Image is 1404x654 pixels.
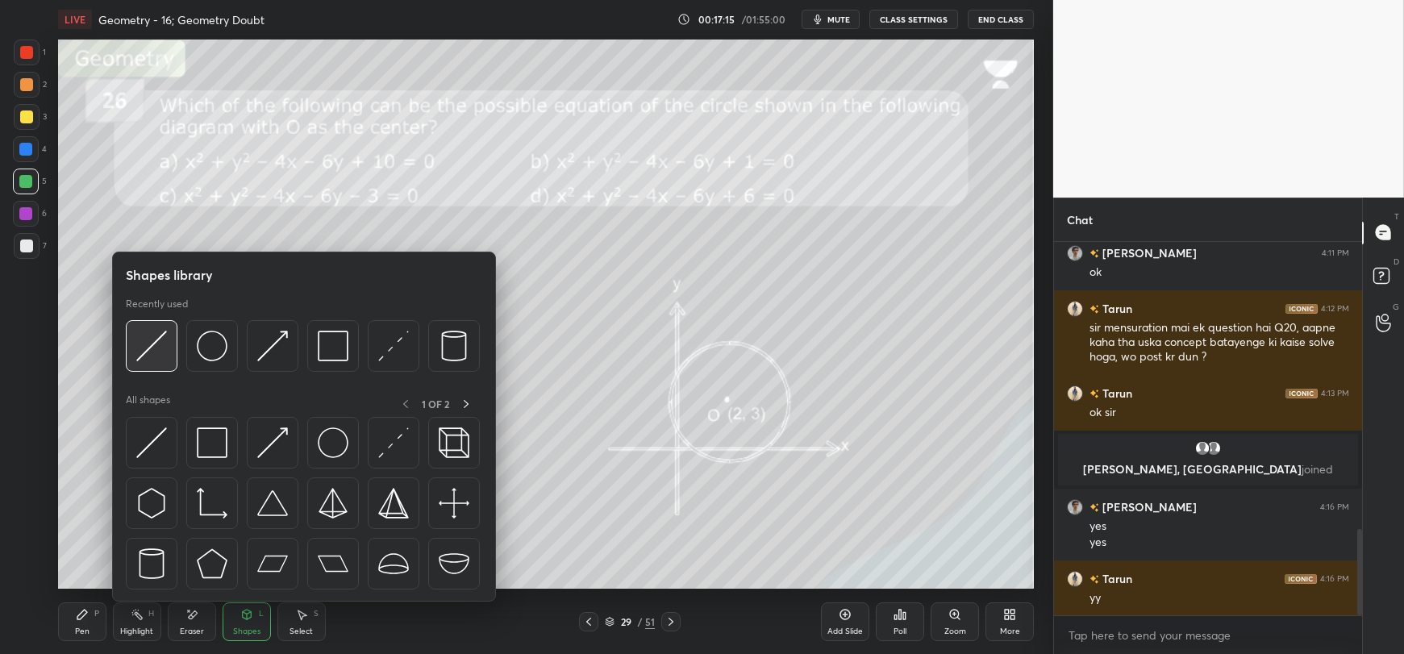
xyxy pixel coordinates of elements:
[1322,248,1349,257] div: 4:11 PM
[13,201,47,227] div: 6
[1089,320,1349,365] div: sir mensuration mai ek question hai Q20, aapne kaha tha uska concept batayenge ki kaise solve hog...
[378,488,409,519] img: svg+xml;charset=utf-8,%3Csvg%20xmlns%3D%22http%3A%2F%2Fwww.w3.org%2F2000%2Fsvg%22%20width%3D%2234...
[439,427,469,458] img: svg+xml;charset=utf-8,%3Csvg%20xmlns%3D%22http%3A%2F%2Fwww.w3.org%2F2000%2Fsvg%22%20width%3D%2235...
[1067,570,1083,586] img: 8e40ce04dec84502a999c7f900f0f757.jpg
[14,72,47,98] div: 2
[1099,244,1197,261] h6: [PERSON_NAME]
[1393,301,1399,313] p: G
[136,331,167,361] img: svg+xml;charset=utf-8,%3Csvg%20xmlns%3D%22http%3A%2F%2Fwww.w3.org%2F2000%2Fsvg%22%20width%3D%2230...
[257,488,288,519] img: svg+xml;charset=utf-8,%3Csvg%20xmlns%3D%22http%3A%2F%2Fwww.w3.org%2F2000%2Fsvg%22%20width%3D%2238...
[75,627,90,635] div: Pen
[1089,535,1349,551] div: yes
[197,331,227,361] img: svg+xml;charset=utf-8,%3Csvg%20xmlns%3D%22http%3A%2F%2Fwww.w3.org%2F2000%2Fsvg%22%20width%3D%2236...
[1302,461,1333,477] span: joined
[1089,265,1349,281] div: ok
[1194,440,1210,456] img: default.png
[1089,249,1099,258] img: no-rating-badge.077c3623.svg
[378,331,409,361] img: svg+xml;charset=utf-8,%3Csvg%20xmlns%3D%22http%3A%2F%2Fwww.w3.org%2F2000%2Fsvg%22%20width%3D%2230...
[136,427,167,458] img: svg+xml;charset=utf-8,%3Csvg%20xmlns%3D%22http%3A%2F%2Fwww.w3.org%2F2000%2Fsvg%22%20width%3D%2230...
[1089,405,1349,421] div: ok sir
[14,233,47,259] div: 7
[1099,498,1197,515] h6: [PERSON_NAME]
[1321,388,1349,398] div: 4:13 PM
[197,488,227,519] img: svg+xml;charset=utf-8,%3Csvg%20xmlns%3D%22http%3A%2F%2Fwww.w3.org%2F2000%2Fsvg%22%20width%3D%2233...
[827,14,850,25] span: mute
[968,10,1034,29] button: End Class
[136,548,167,579] img: svg+xml;charset=utf-8,%3Csvg%20xmlns%3D%22http%3A%2F%2Fwww.w3.org%2F2000%2Fsvg%22%20width%3D%2228...
[1067,300,1083,316] img: 8e40ce04dec84502a999c7f900f0f757.jpg
[1089,305,1099,314] img: no-rating-badge.077c3623.svg
[1099,570,1132,587] h6: Tarun
[58,10,92,29] div: LIVE
[1000,627,1020,635] div: More
[136,488,167,519] img: svg+xml;charset=utf-8,%3Csvg%20xmlns%3D%22http%3A%2F%2Fwww.w3.org%2F2000%2Fsvg%22%20width%3D%2230...
[1089,389,1099,398] img: no-rating-badge.077c3623.svg
[257,548,288,579] img: svg+xml;charset=utf-8,%3Csvg%20xmlns%3D%22http%3A%2F%2Fwww.w3.org%2F2000%2Fsvg%22%20width%3D%2244...
[314,610,319,618] div: S
[257,427,288,458] img: svg+xml;charset=utf-8,%3Csvg%20xmlns%3D%22http%3A%2F%2Fwww.w3.org%2F2000%2Fsvg%22%20width%3D%2230...
[944,627,966,635] div: Zoom
[257,331,288,361] img: svg+xml;charset=utf-8,%3Csvg%20xmlns%3D%22http%3A%2F%2Fwww.w3.org%2F2000%2Fsvg%22%20width%3D%2230...
[290,627,313,635] div: Select
[1089,503,1099,512] img: no-rating-badge.077c3623.svg
[318,548,348,579] img: svg+xml;charset=utf-8,%3Csvg%20xmlns%3D%22http%3A%2F%2Fwww.w3.org%2F2000%2Fsvg%22%20width%3D%2244...
[1394,210,1399,223] p: T
[894,627,906,635] div: Poll
[869,10,958,29] button: CLASS SETTINGS
[439,331,469,361] img: svg+xml;charset=utf-8,%3Csvg%20xmlns%3D%22http%3A%2F%2Fwww.w3.org%2F2000%2Fsvg%22%20width%3D%2228...
[439,548,469,579] img: svg+xml;charset=utf-8,%3Csvg%20xmlns%3D%22http%3A%2F%2Fwww.w3.org%2F2000%2Fsvg%22%20width%3D%2238...
[1321,303,1349,313] div: 4:12 PM
[1067,498,1083,514] img: 16ae0d0e176b4969b444ea12325f9852.jpg
[126,298,188,310] p: Recently used
[1089,575,1099,584] img: no-rating-badge.077c3623.svg
[422,398,449,410] p: 1 OF 2
[13,136,47,162] div: 4
[1067,385,1083,401] img: 8e40ce04dec84502a999c7f900f0f757.jpg
[1285,573,1317,583] img: iconic-dark.1390631f.png
[259,610,264,618] div: L
[1320,502,1349,511] div: 4:16 PM
[1285,388,1318,398] img: iconic-dark.1390631f.png
[1206,440,1222,456] img: default.png
[197,548,227,579] img: svg+xml;charset=utf-8,%3Csvg%20xmlns%3D%22http%3A%2F%2Fwww.w3.org%2F2000%2Fsvg%22%20width%3D%2234...
[1099,300,1132,317] h6: Tarun
[180,627,204,635] div: Eraser
[14,40,46,65] div: 1
[802,10,860,29] button: mute
[126,394,170,414] p: All shapes
[233,627,260,635] div: Shapes
[1089,590,1349,606] div: yy
[120,627,153,635] div: Highlight
[126,265,213,285] h5: Shapes library
[1394,256,1399,268] p: D
[318,427,348,458] img: svg+xml;charset=utf-8,%3Csvg%20xmlns%3D%22http%3A%2F%2Fwww.w3.org%2F2000%2Fsvg%22%20width%3D%2236...
[827,627,863,635] div: Add Slide
[318,331,348,361] img: svg+xml;charset=utf-8,%3Csvg%20xmlns%3D%22http%3A%2F%2Fwww.w3.org%2F2000%2Fsvg%22%20width%3D%2234...
[1054,198,1106,241] p: Chat
[94,610,99,618] div: P
[378,548,409,579] img: svg+xml;charset=utf-8,%3Csvg%20xmlns%3D%22http%3A%2F%2Fwww.w3.org%2F2000%2Fsvg%22%20width%3D%2238...
[1054,242,1362,616] div: grid
[637,617,642,627] div: /
[1285,303,1318,313] img: iconic-dark.1390631f.png
[197,427,227,458] img: svg+xml;charset=utf-8,%3Csvg%20xmlns%3D%22http%3A%2F%2Fwww.w3.org%2F2000%2Fsvg%22%20width%3D%2234...
[1099,385,1132,402] h6: Tarun
[1089,519,1349,535] div: yes
[148,610,154,618] div: H
[645,614,655,629] div: 51
[14,104,47,130] div: 3
[13,169,47,194] div: 5
[378,427,409,458] img: svg+xml;charset=utf-8,%3Csvg%20xmlns%3D%22http%3A%2F%2Fwww.w3.org%2F2000%2Fsvg%22%20width%3D%2230...
[98,12,265,27] h4: Geometry - 16; Geometry Doubt
[439,488,469,519] img: svg+xml;charset=utf-8,%3Csvg%20xmlns%3D%22http%3A%2F%2Fwww.w3.org%2F2000%2Fsvg%22%20width%3D%2240...
[318,488,348,519] img: svg+xml;charset=utf-8,%3Csvg%20xmlns%3D%22http%3A%2F%2Fwww.w3.org%2F2000%2Fsvg%22%20width%3D%2234...
[618,617,634,627] div: 29
[1068,463,1348,476] p: [PERSON_NAME], [GEOGRAPHIC_DATA]
[1067,244,1083,260] img: 16ae0d0e176b4969b444ea12325f9852.jpg
[1320,573,1349,583] div: 4:16 PM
